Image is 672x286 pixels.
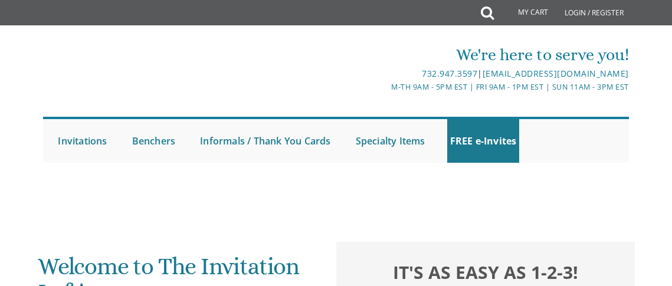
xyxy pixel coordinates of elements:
[493,1,556,25] a: My Cart
[483,68,629,79] a: [EMAIL_ADDRESS][DOMAIN_NAME]
[346,260,625,285] h2: It's as easy as 1-2-3!
[353,119,428,163] a: Specialty Items
[422,68,477,79] a: 732.947.3597
[55,119,110,163] a: Invitations
[197,119,333,163] a: Informals / Thank You Cards
[129,119,179,163] a: Benchers
[239,67,629,81] div: |
[239,43,629,67] div: We're here to serve you!
[447,119,520,163] a: FREE e-Invites
[239,81,629,93] div: M-Th 9am - 5pm EST | Fri 9am - 1pm EST | Sun 11am - 3pm EST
